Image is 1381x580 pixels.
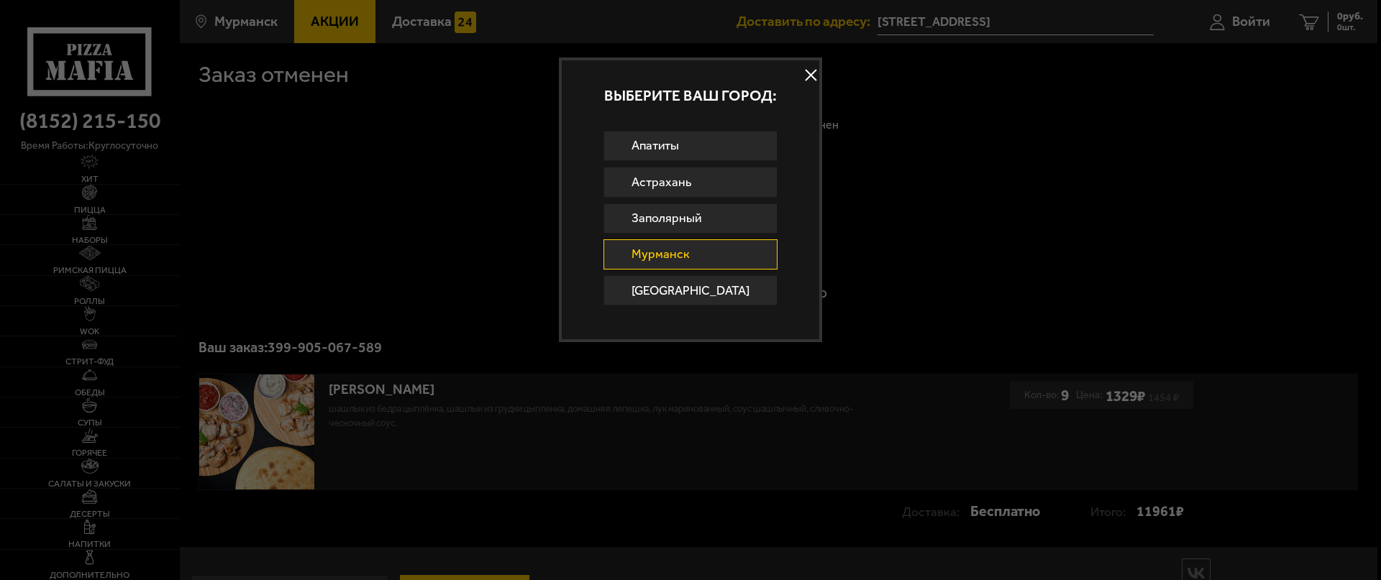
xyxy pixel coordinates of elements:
a: Мурманск [603,239,778,270]
p: Выберите ваш город: [562,88,819,103]
a: Апатиты [603,131,778,161]
a: Заполярный [603,203,778,234]
a: [GEOGRAPHIC_DATA] [603,275,778,305]
a: Астрахань [603,167,778,197]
